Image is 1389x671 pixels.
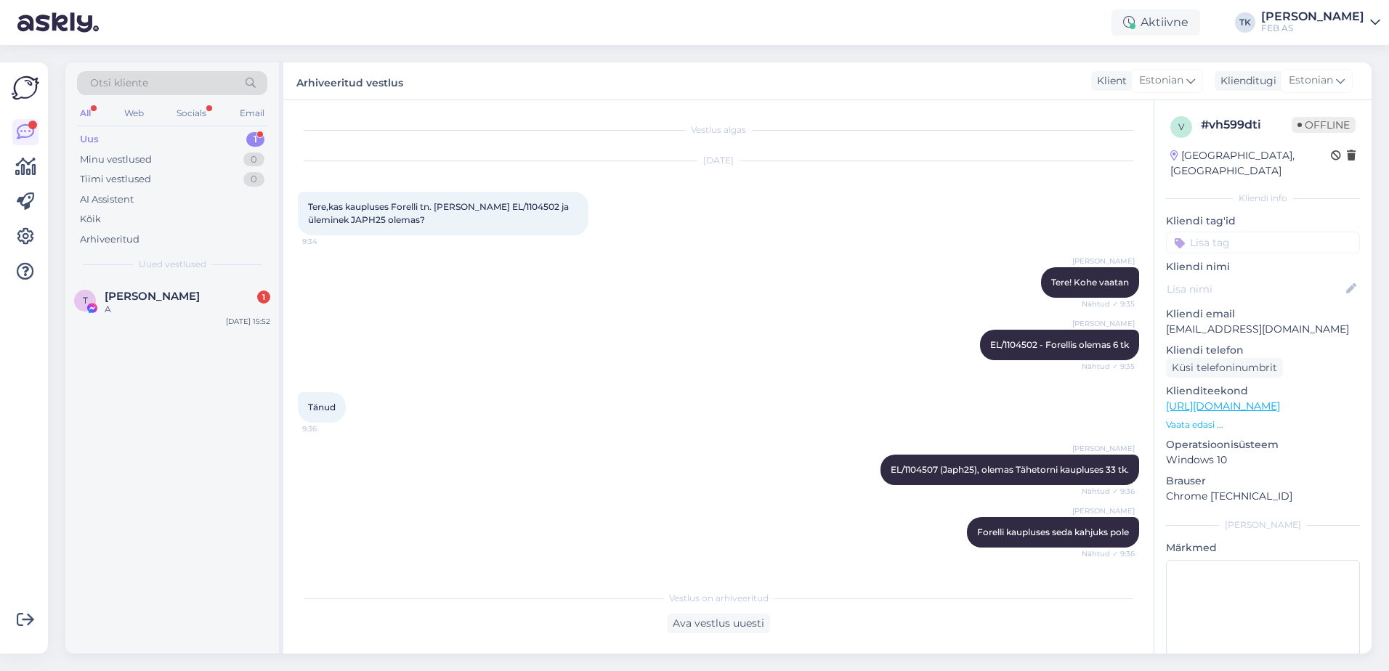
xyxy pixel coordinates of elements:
[1091,73,1127,89] div: Klient
[1166,489,1360,504] p: Chrome [TECHNICAL_ID]
[1166,540,1360,556] p: Märkmed
[1292,117,1356,133] span: Offline
[226,316,270,327] div: [DATE] 15:52
[105,290,200,303] span: Tokkicha Ibrahim Tofiq
[1166,259,1360,274] p: Kliendi nimi
[1166,452,1360,468] p: Windows 10
[83,295,88,306] span: T
[667,614,770,633] div: Ava vestlus uuesti
[1051,277,1129,288] span: Tere! Kohe vaatan
[1080,548,1135,559] span: Nähtud ✓ 9:36
[243,152,264,167] div: 0
[990,339,1129,350] span: EL/1104502 - Forellis olemas 6 tk
[105,303,270,316] div: A
[302,236,357,247] span: 9:34
[1072,443,1135,454] span: [PERSON_NAME]
[1261,11,1380,34] a: [PERSON_NAME]FEB AS
[1166,399,1280,412] a: [URL][DOMAIN_NAME]
[1072,505,1135,516] span: [PERSON_NAME]
[1166,232,1360,253] input: Lisa tag
[1166,343,1360,358] p: Kliendi telefon
[80,132,99,147] div: Uus
[1167,281,1343,297] input: Lisa nimi
[1166,518,1360,532] div: [PERSON_NAME]
[1166,383,1360,399] p: Klienditeekond
[302,423,357,434] span: 9:36
[174,104,209,123] div: Socials
[1166,192,1360,205] div: Kliendi info
[1166,213,1360,229] p: Kliendi tag'id
[296,71,403,91] label: Arhiveeritud vestlus
[669,592,769,605] span: Vestlus on arhiveeritud
[1261,11,1364,23] div: [PERSON_NAME]
[1072,318,1135,329] span: [PERSON_NAME]
[977,526,1129,537] span: Forelli kaupluses seda kahjuks pole
[121,104,147,123] div: Web
[1080,361,1135,372] span: Nähtud ✓ 9:35
[1215,73,1276,89] div: Klienditugi
[1166,418,1360,431] p: Vaata edasi ...
[1111,9,1200,36] div: Aktiivne
[298,123,1139,137] div: Vestlus algas
[80,172,151,187] div: Tiimi vestlused
[243,172,264,187] div: 0
[80,232,139,247] div: Arhiveeritud
[1170,148,1331,179] div: [GEOGRAPHIC_DATA], [GEOGRAPHIC_DATA]
[77,104,94,123] div: All
[1080,486,1135,497] span: Nähtud ✓ 9:36
[80,192,134,207] div: AI Assistent
[80,152,152,167] div: Minu vestlused
[1166,473,1360,489] p: Brauser
[1261,23,1364,34] div: FEB AS
[12,74,39,102] img: Askly Logo
[1166,306,1360,322] p: Kliendi email
[308,201,571,225] span: Tere,kas kaupluses Forelli tn. [PERSON_NAME] EL/1104502 ja üleminek JAPH25 olemas?
[1072,256,1135,267] span: [PERSON_NAME]
[1166,437,1360,452] p: Operatsioonisüsteem
[1235,12,1255,33] div: TK
[1080,298,1135,309] span: Nähtud ✓ 9:35
[298,154,1139,167] div: [DATE]
[1166,322,1360,337] p: [EMAIL_ADDRESS][DOMAIN_NAME]
[891,464,1129,475] span: EL/1104507 (Japh25), olemas Tähetorni kaupluses 33 tk.
[90,76,148,91] span: Otsi kliente
[1139,73,1183,89] span: Estonian
[237,104,267,123] div: Email
[257,290,270,304] div: 1
[1289,73,1333,89] span: Estonian
[1201,116,1292,134] div: # vh599dti
[1166,358,1283,378] div: Küsi telefoninumbrit
[246,132,264,147] div: 1
[80,212,101,227] div: Kõik
[308,402,336,412] span: Tänud
[1178,121,1184,132] span: v
[139,258,206,271] span: Uued vestlused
